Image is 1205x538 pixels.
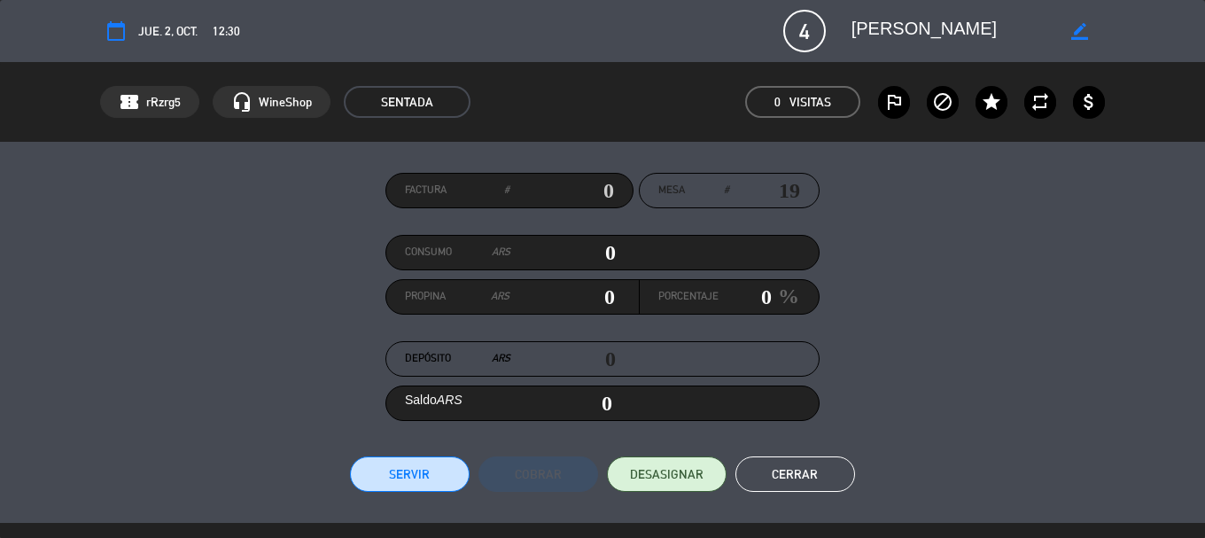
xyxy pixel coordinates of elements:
[783,10,826,52] span: 4
[981,91,1002,113] i: star
[492,350,510,368] em: ARS
[729,177,800,204] input: number
[100,15,132,47] button: calendar_today
[231,91,253,113] i: headset_mic
[510,239,616,266] input: 0
[491,288,509,306] em: ARS
[724,182,729,199] em: #
[509,284,615,310] input: 0
[213,21,240,42] span: 12:30
[405,350,510,368] label: Depósito
[774,92,781,113] span: 0
[789,92,831,113] em: Visitas
[1078,91,1100,113] i: attach_money
[344,86,470,118] span: SENTADA
[119,91,140,113] span: confirmation_number
[772,279,799,314] em: %
[405,288,510,306] label: Propina
[146,92,181,113] span: rRzrg5
[492,244,510,261] em: ARS
[105,20,127,42] i: calendar_today
[350,456,470,492] button: Servir
[405,182,509,199] label: Factura
[478,456,598,492] button: Cobrar
[1030,91,1051,113] i: repeat
[259,92,312,113] span: WineShop
[932,91,953,113] i: block
[405,390,463,410] label: Saldo
[437,393,463,407] em: ARS
[719,284,772,310] input: 0
[138,21,198,42] span: jue. 2, oct.
[630,465,704,484] span: DESASIGNAR
[1071,23,1088,40] i: border_color
[735,456,855,492] button: Cerrar
[405,244,510,261] label: Consumo
[658,182,685,199] span: Mesa
[607,456,727,492] button: DESASIGNAR
[883,91,905,113] i: outlined_flag
[658,288,719,306] label: Porcentaje
[504,182,509,199] em: #
[509,177,614,204] input: 0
